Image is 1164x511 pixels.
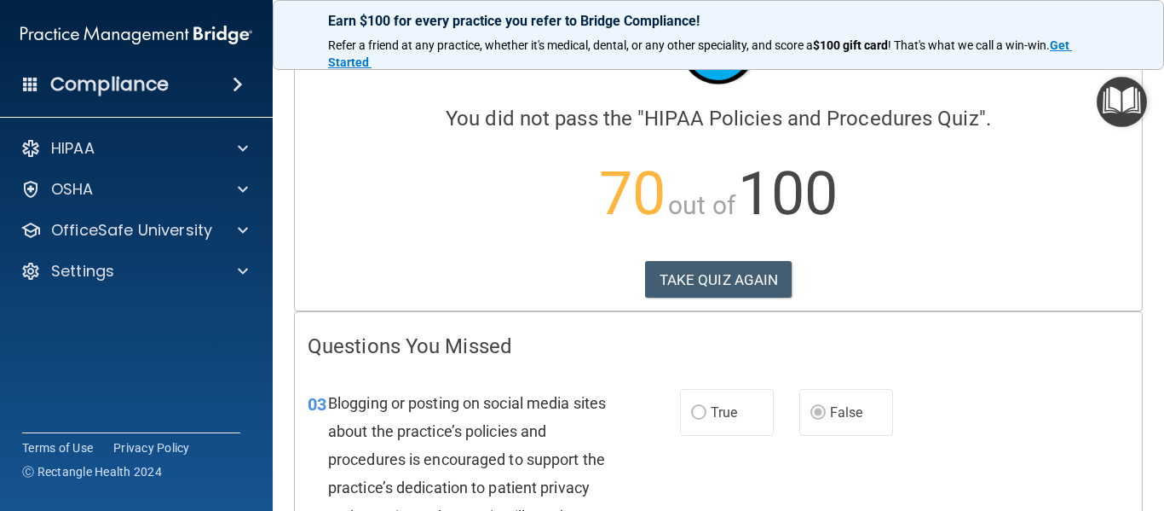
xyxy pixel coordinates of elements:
a: HIPAA [20,138,248,159]
button: Open Resource Center [1097,77,1147,127]
strong: $100 gift card [813,38,888,52]
p: Earn $100 for every practice you refer to Bridge Compliance! [328,13,1109,29]
span: 03 [308,394,326,415]
span: ! That's what we call a win-win. [888,38,1050,52]
a: Terms of Use [22,439,93,456]
a: OfficeSafe University [20,220,248,241]
span: out of [668,190,735,220]
a: OSHA [20,179,248,200]
span: True [711,404,737,421]
p: OfficeSafe University [51,220,212,241]
input: False [810,407,826,420]
span: 70 [599,159,666,229]
p: OSHA [51,179,94,200]
span: False [830,404,863,421]
h4: Questions You Missed [308,335,1129,357]
img: PMB logo [20,18,252,52]
p: Settings [51,261,114,282]
p: HIPAA [51,138,95,159]
button: TAKE QUIZ AGAIN [645,261,792,299]
span: 100 [738,159,838,229]
span: Ⓒ Rectangle Health 2024 [22,463,162,480]
a: Privacy Policy [113,439,190,456]
span: HIPAA Policies and Procedures Quiz [644,107,978,131]
a: Get Started [328,38,1072,69]
a: Settings [20,261,248,282]
h4: You did not pass the " ". [308,107,1129,130]
input: True [691,407,706,420]
h4: Compliance [50,73,169,96]
span: Refer a friend at any practice, whether it's medical, dental, or any other speciality, and score a [328,38,813,52]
